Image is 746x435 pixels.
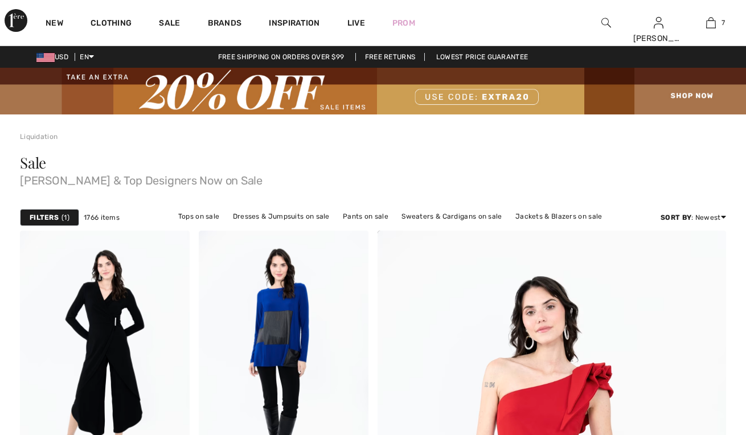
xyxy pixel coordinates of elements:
a: Prom [392,17,415,29]
a: Free Returns [355,53,425,61]
img: My Info [654,16,663,30]
span: Sale [20,153,46,173]
img: My Bag [706,16,716,30]
a: Lowest Price Guarantee [427,53,538,61]
div: [PERSON_NAME] [633,32,684,44]
span: EN [80,53,94,61]
img: search the website [601,16,611,30]
a: Outerwear on sale [383,224,456,239]
a: Dresses & Jumpsuits on sale [227,209,335,224]
a: Sale [159,18,180,30]
strong: Sort By [661,214,691,221]
span: 1 [62,212,69,223]
span: [PERSON_NAME] & Top Designers Now on Sale [20,170,726,186]
a: Liquidation [20,133,58,141]
span: 7 [722,18,725,28]
a: Tops on sale [173,209,226,224]
a: Sign In [654,17,663,28]
a: Live [347,17,365,29]
a: Free shipping on orders over $99 [209,53,354,61]
a: Pants on sale [337,209,394,224]
a: Jackets & Blazers on sale [510,209,608,224]
div: : Newest [661,212,726,223]
strong: Filters [30,212,59,223]
a: Clothing [91,18,132,30]
img: US Dollar [36,53,55,62]
span: Inspiration [269,18,319,30]
iframe: Opens a widget where you can find more information [673,350,735,378]
span: USD [36,53,73,61]
span: 1766 items [84,212,120,223]
img: 1ère Avenue [5,9,27,32]
a: New [46,18,63,30]
a: Brands [208,18,242,30]
a: 7 [685,16,736,30]
a: Sweaters & Cardigans on sale [396,209,507,224]
a: Skirts on sale [324,224,380,239]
